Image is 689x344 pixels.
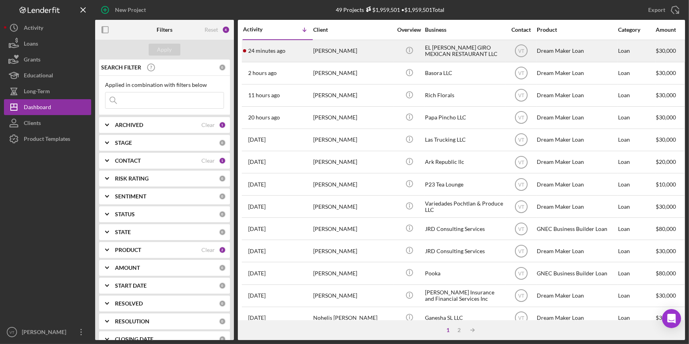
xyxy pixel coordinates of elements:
div: Loan [618,107,655,128]
div: Clients [24,115,41,133]
b: STAGE [115,140,132,146]
div: Overview [394,27,424,33]
div: 0 [219,64,226,71]
div: 1 [442,327,454,333]
div: Rich Florals [425,85,504,106]
button: Educational [4,67,91,83]
a: Grants [4,52,91,67]
div: P23 Tea Lounge [425,174,504,195]
div: 1 [219,121,226,129]
div: EL [PERSON_NAME] GIRO MEXICAN RESTAURANT LLC [425,40,504,61]
button: Loans [4,36,91,52]
span: $20,000 [656,158,676,165]
div: Clear [201,158,215,164]
div: Loan [618,152,655,173]
span: $30,000 [656,203,676,210]
span: $30,000 [656,47,676,54]
div: Activity [24,20,43,38]
div: Dream Maker Loan [537,129,616,150]
div: Grants [24,52,40,69]
b: RESOLVED [115,300,143,307]
button: Dashboard [4,99,91,115]
div: Pooka [425,263,504,284]
div: 0 [219,300,226,307]
div: Reset [205,27,218,33]
time: 2025-09-04 19:21 [248,248,266,254]
button: Export [640,2,685,18]
div: Client [313,27,392,33]
time: 2025-09-03 16:26 [248,292,266,299]
b: RISK RATING [115,175,149,182]
div: Loan [618,196,655,217]
div: [PERSON_NAME] [313,40,392,61]
div: Dream Maker Loan [537,174,616,195]
div: 0 [219,282,226,289]
text: VT [518,271,524,277]
div: Clear [201,122,215,128]
div: [PERSON_NAME] [313,174,392,195]
div: Dream Maker Loan [537,240,616,261]
div: 0 [219,318,226,325]
div: 0 [219,139,226,146]
div: [PERSON_NAME] [313,196,392,217]
text: VT [518,93,524,98]
a: Clients [4,115,91,131]
div: Amount [656,27,685,33]
time: 2025-09-05 15:44 [248,204,266,210]
div: Open Intercom Messenger [662,309,681,328]
div: [PERSON_NAME] [313,240,392,261]
time: 2025-09-08 14:39 [248,48,285,54]
div: GNEC Business Builder Loan [537,263,616,284]
time: 2025-09-03 13:33 [248,315,266,321]
div: Dream Maker Loan [537,63,616,84]
div: [PERSON_NAME] [313,263,392,284]
time: 2025-09-08 13:27 [248,70,277,76]
span: $30,000 [656,248,676,254]
a: Activity [4,20,91,36]
b: STATE [115,229,131,235]
div: New Project [115,2,146,18]
span: $30,000 [656,314,676,321]
div: Clear [201,247,215,253]
b: START DATE [115,283,147,289]
time: 2025-09-08 04:13 [248,92,280,98]
div: Activity [243,26,278,33]
div: 2 [454,327,465,333]
text: VT [518,48,524,54]
span: $10,000 [656,181,676,188]
span: $30,000 [656,136,676,143]
span: $30,000 [656,114,676,121]
span: $80,000 [656,225,676,232]
button: Long-Term [4,83,91,99]
div: 0 [219,336,226,343]
div: GNEC Business Builder Loan [537,218,616,239]
div: Educational [24,67,53,85]
div: Ark Republic llc [425,152,504,173]
b: PRODUCT [115,247,141,253]
span: $80,000 [656,270,676,277]
button: VT[PERSON_NAME] [4,324,91,340]
div: Ganesha SL LLC [425,307,504,329]
div: [PERSON_NAME] [313,85,392,106]
span: $30,000 [656,92,676,98]
b: RESOLUTION [115,318,149,325]
div: Loan [618,85,655,106]
div: Dream Maker Loan [537,40,616,61]
div: Category [618,27,655,33]
div: Loan [618,63,655,84]
div: JRD Consulting Services [425,240,504,261]
button: New Project [95,2,154,18]
div: [PERSON_NAME] [313,129,392,150]
time: 2025-09-07 18:52 [248,114,280,121]
div: Loan [618,263,655,284]
div: Loan [618,307,655,329]
div: Product Templates [24,131,70,149]
div: Dream Maker Loan [537,107,616,128]
text: VT [518,137,524,143]
button: Product Templates [4,131,91,147]
div: Product [537,27,616,33]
